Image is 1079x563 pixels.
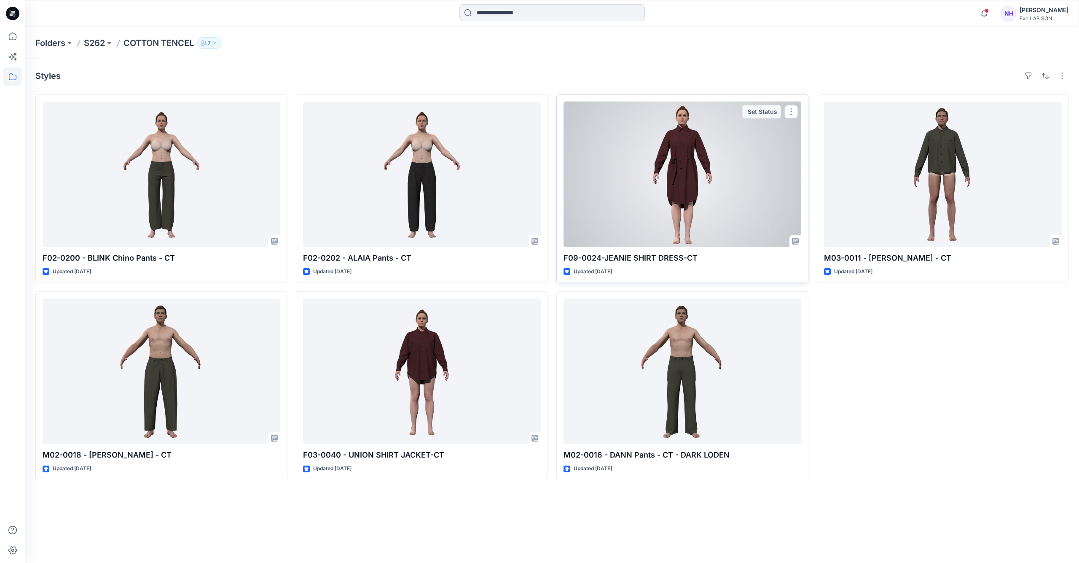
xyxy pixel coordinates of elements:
p: Updated [DATE] [834,267,872,276]
p: Updated [DATE] [53,464,91,473]
div: [PERSON_NAME] [1020,5,1068,15]
a: F09-0024-JEANIE SHIRT DRESS-CT [564,102,801,247]
p: 7 [208,38,211,48]
a: S262 [84,37,105,49]
p: M02-0018 - [PERSON_NAME] - CT [43,449,280,461]
a: F02-0202 - ALAIA Pants - CT [303,102,541,247]
a: M02-0018 - DAVE Pants - CT [43,299,280,444]
p: Updated [DATE] [313,464,352,473]
button: 7 [197,37,221,49]
h4: Styles [35,71,61,81]
p: COTTON TENCEL [123,37,194,49]
p: F03-0040 - UNION SHIRT JACKET-CT [303,449,541,461]
p: F09-0024-JEANIE SHIRT DRESS-CT [564,252,801,264]
p: Updated [DATE] [574,464,612,473]
div: Evo LAB SGN [1020,15,1068,22]
a: M03-0011 - PEDRO Overshirt - CT [824,102,1062,247]
p: F02-0202 - ALAIA Pants - CT [303,252,541,264]
p: Updated [DATE] [53,267,91,276]
a: F02-0200 - BLINK Chino Pants - CT [43,102,280,247]
a: Folders [35,37,65,49]
div: NH [1001,6,1016,21]
p: M03-0011 - [PERSON_NAME] - CT [824,252,1062,264]
p: Updated [DATE] [574,267,612,276]
p: F02-0200 - BLINK Chino Pants - CT [43,252,280,264]
a: M02-0016 - DANN Pants - CT - DARK LODEN [564,299,801,444]
a: F03-0040 - UNION SHIRT JACKET-CT [303,299,541,444]
p: Updated [DATE] [313,267,352,276]
p: M02-0016 - DANN Pants - CT - DARK LODEN [564,449,801,461]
